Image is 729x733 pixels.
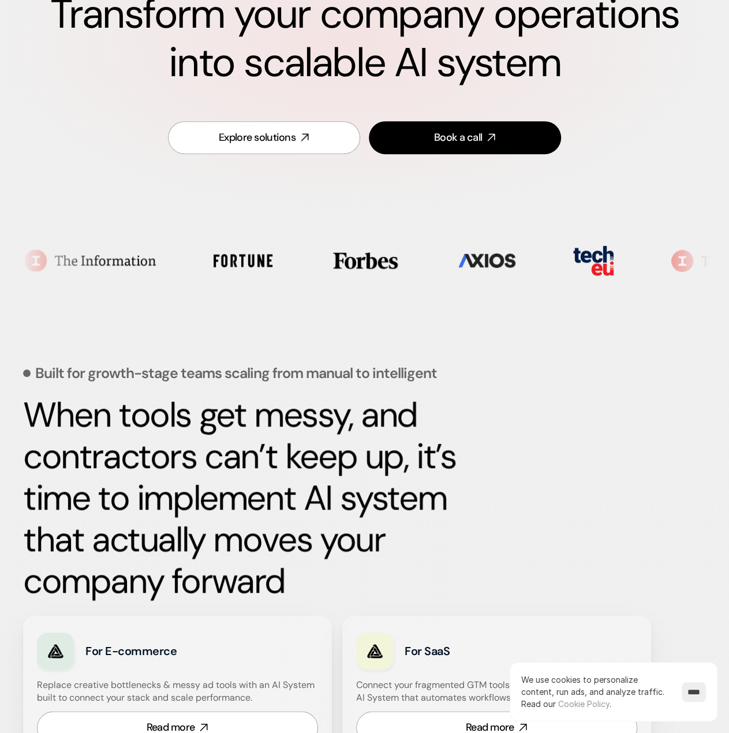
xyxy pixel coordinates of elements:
a: Book a call [369,121,561,154]
h4: Connect your fragmented GTM tools & scale your pipeline with an AI System that automates workflow... [356,679,643,705]
p: We use cookies to personalize content, run ads, and analyze traffic. [521,674,670,710]
div: Book a call [434,130,482,145]
a: Explore solutions [168,121,360,154]
div: Explore solutions [219,130,296,145]
a: Cookie Policy [558,699,610,709]
h4: Replace creative bottlenecks & messy ad tools with an AI System built to connect your stack and s... [37,679,315,705]
strong: When tools get messy, and contractors can’t keep up, it’s time to implement AI system that actual... [23,392,463,604]
span: Read our . [521,699,611,709]
p: Built for growth-stage teams scaling from manual to intelligent [35,366,437,380]
h3: For SaaS [405,643,562,659]
h3: For E-commerce [85,643,243,659]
